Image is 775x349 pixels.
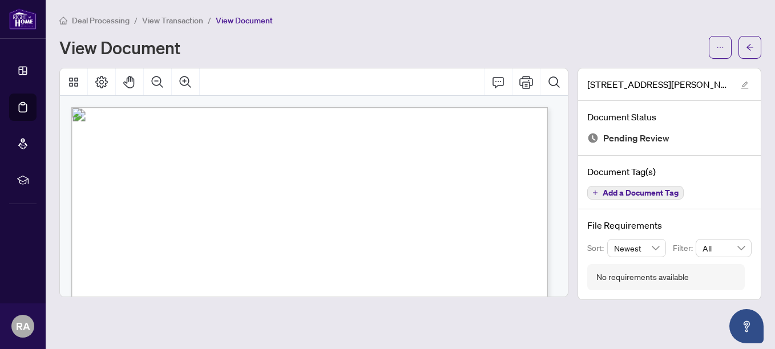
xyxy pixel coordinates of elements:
span: ellipsis [716,43,724,51]
span: RA [16,318,30,334]
span: plus [592,190,598,196]
h1: View Document [59,38,180,56]
img: Document Status [587,132,599,144]
span: [STREET_ADDRESS][PERSON_NAME]-Trade sheet-[PERSON_NAME] to review.pdf [587,78,730,91]
span: Add a Document Tag [603,189,679,197]
span: Newest [614,240,660,257]
h4: Document Tag(s) [587,165,752,178]
span: arrow-left [746,43,754,51]
li: / [134,14,138,27]
p: Sort: [587,242,607,254]
span: View Transaction [142,15,203,26]
img: logo [9,9,37,30]
h4: Document Status [587,110,752,124]
button: Open asap [729,309,764,343]
li: / [208,14,211,27]
span: home [59,17,67,25]
span: Deal Processing [72,15,130,26]
h4: File Requirements [587,218,752,232]
p: Filter: [673,242,696,254]
span: edit [741,81,749,89]
span: Pending Review [603,131,669,146]
span: All [703,240,745,257]
div: No requirements available [596,271,689,283]
button: Add a Document Tag [587,186,684,200]
span: View Document [216,15,273,26]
